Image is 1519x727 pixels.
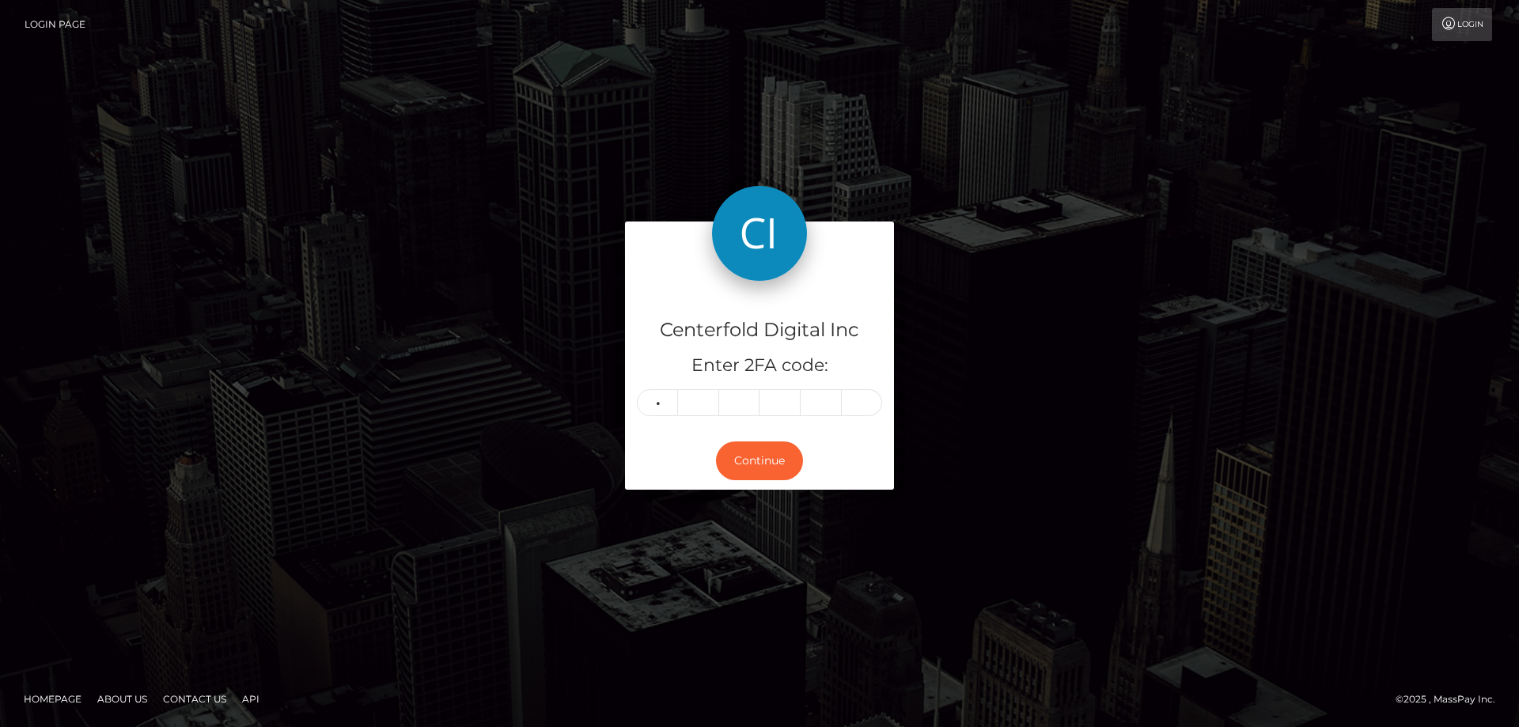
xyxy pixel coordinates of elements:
[17,687,88,711] a: Homepage
[91,687,153,711] a: About Us
[637,354,882,378] h5: Enter 2FA code:
[25,8,85,41] a: Login Page
[236,687,266,711] a: API
[157,687,233,711] a: Contact Us
[1432,8,1492,41] a: Login
[716,441,803,480] button: Continue
[1396,691,1507,708] div: © 2025 , MassPay Inc.
[712,186,807,281] img: Centerfold Digital Inc
[637,316,882,344] h4: Centerfold Digital Inc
